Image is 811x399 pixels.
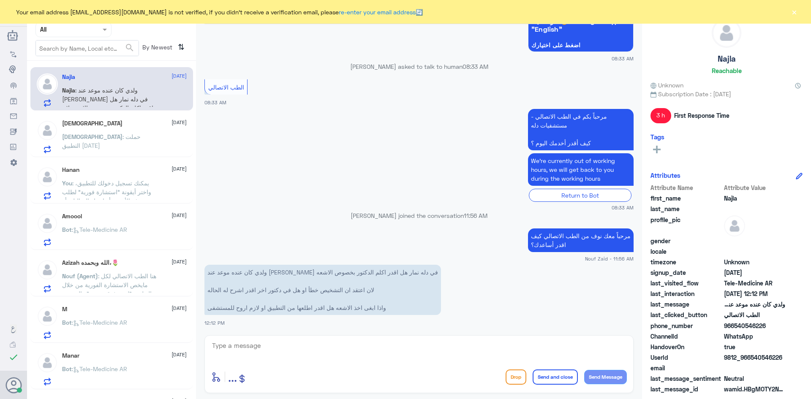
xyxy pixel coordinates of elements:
[650,204,722,213] span: last_name
[650,300,722,309] span: last_message
[724,332,785,341] span: 2
[204,265,441,315] p: 9/9/2025, 12:12 PM
[650,108,671,123] span: 3 h
[72,365,127,372] span: : Tele-Medicine AR
[208,84,244,91] span: الطب الاتصالي
[712,19,741,47] img: defaultAdmin.png
[37,73,58,95] img: defaultAdmin.png
[464,212,487,219] span: 11:56 AM
[533,369,578,385] button: Send and close
[62,133,122,140] span: [DEMOGRAPHIC_DATA]
[171,351,187,358] span: [DATE]
[724,300,785,309] span: ولدي كان عنده موعد عند الدكتور عبدالغني السعيد في دله نمار هل اقدر اكلم الدكتور بخصوص الاشعه لان ...
[724,268,785,277] span: 2025-09-09T05:33:39.023Z
[171,258,187,266] span: [DATE]
[650,310,722,319] span: last_clicked_button
[650,268,722,277] span: signup_date
[724,321,785,330] span: 966540546226
[650,353,722,362] span: UserId
[62,306,67,313] h5: M
[5,377,22,393] button: Avatar
[204,62,634,71] p: [PERSON_NAME] asked to talk to human
[228,369,237,384] span: ...
[62,179,151,213] span: : يمكنك تسجيل دخولك للتطبيق، واختر أيقونة "استشارة فورية" لطلب صرف الأدوية، أو إجراء التحاليل، أو...
[62,365,72,372] span: Bot
[506,369,526,385] button: Drop
[724,183,785,192] span: Attribute Value
[528,228,634,252] p: 9/9/2025, 11:56 AM
[650,374,722,383] span: last_message_sentiment
[650,194,722,203] span: first_name
[171,212,187,219] span: [DATE]
[674,111,729,120] span: First Response Time
[62,73,75,81] h5: Najla
[650,332,722,341] span: ChannelId
[650,171,680,179] h6: Attributes
[62,87,75,94] span: Najla
[584,370,627,384] button: Send Message
[62,352,79,359] h5: Manar
[463,63,488,70] span: 08:33 AM
[528,153,634,186] p: 9/9/2025, 8:33 AM
[62,319,72,326] span: Bot
[724,258,785,266] span: Unknown
[37,306,58,327] img: defaultAdmin.png
[37,166,58,187] img: defaultAdmin.png
[650,258,722,266] span: timezone
[724,385,785,394] span: wamid.HBgMOTY2NTQwNTQ2MjI2FQIAEhgUM0E5MzFBRDZFRjkxOUU0MkUzRTIA
[712,67,742,74] h6: Reachable
[62,166,79,174] h5: Hanan
[62,226,72,233] span: Bot
[178,40,185,54] i: ⇅
[171,165,187,173] span: [DATE]
[37,259,58,280] img: defaultAdmin.png
[650,81,683,90] span: Unknown
[718,54,736,64] h5: Najla
[724,247,785,256] span: null
[724,236,785,245] span: null
[650,215,722,235] span: profile_pic
[724,194,785,203] span: Najla
[62,179,72,187] span: You
[62,87,153,147] span: : ولدي كان عنده موعد عند [PERSON_NAME] في دله نمار هل اقدر اكلم الدكتور بخصوص الاشعه لان اعتقد ان...
[37,120,58,141] img: defaultAdmin.png
[228,367,237,386] button: ...
[724,342,785,351] span: true
[62,259,119,266] h5: Azizah الله وبحمده،🌷
[724,310,785,319] span: الطب الاتصالي
[724,353,785,362] span: 9812_966540546226
[171,304,187,312] span: [DATE]
[650,279,722,288] span: last_visited_flow
[529,189,631,202] div: Return to Bot
[8,352,19,362] i: check
[37,352,58,373] img: defaultAdmin.png
[650,321,722,330] span: phone_number
[62,213,82,220] h5: Amoool
[650,133,664,141] h6: Tags
[171,119,187,126] span: [DATE]
[650,385,722,394] span: last_message_id
[531,42,630,49] span: اضغط على اختيارك
[62,272,98,280] span: Nouf (Agent)
[612,55,634,62] span: 08:33 AM
[724,364,785,372] span: null
[650,90,803,98] span: Subscription Date : [DATE]
[650,247,722,256] span: locale
[724,215,745,236] img: defaultAdmin.png
[790,8,798,16] button: ×
[125,43,135,53] span: search
[612,204,634,211] span: 08:33 AM
[37,213,58,234] img: defaultAdmin.png
[72,226,127,233] span: : Tele-Medicine AR
[650,183,722,192] span: Attribute Name
[650,342,722,351] span: HandoverOn
[125,41,135,55] button: search
[72,319,127,326] span: : Tele-Medicine AR
[528,109,634,150] p: 9/9/2025, 8:33 AM
[650,236,722,245] span: gender
[139,40,174,57] span: By Newest
[16,8,423,16] span: Your email address [EMAIL_ADDRESS][DOMAIN_NAME] is not verified, if you didn't receive a verifica...
[62,272,156,333] span: : هنا الطب الاتصالي لكل مايخص الاستشارة الفورية من خلال التطبيق "لعمر فوق سنتين" والتي من خلالها ...
[339,8,416,16] a: re-enter your email address
[62,120,122,127] h5: سبحان الله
